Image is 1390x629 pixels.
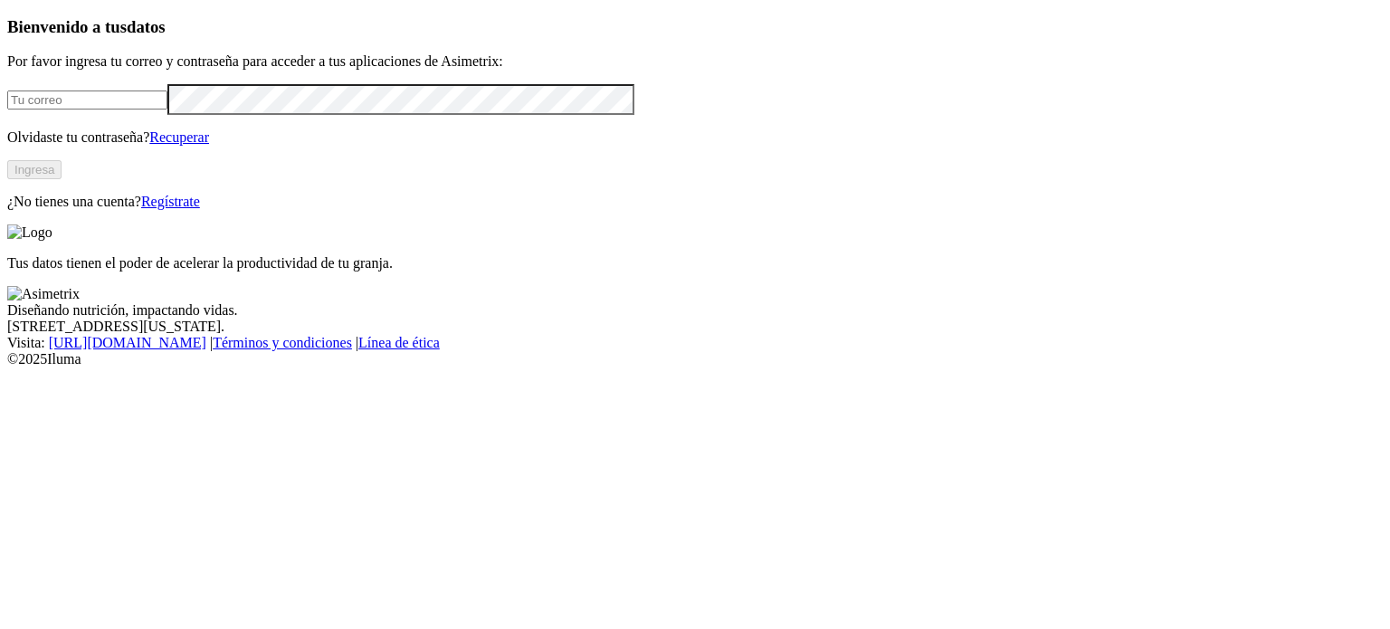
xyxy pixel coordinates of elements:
[7,302,1383,319] div: Diseñando nutrición, impactando vidas.
[7,319,1383,335] div: [STREET_ADDRESS][US_STATE].
[7,91,167,110] input: Tu correo
[7,335,1383,351] div: Visita : | |
[7,53,1383,70] p: Por favor ingresa tu correo y contraseña para acceder a tus aplicaciones de Asimetrix:
[49,335,206,350] a: [URL][DOMAIN_NAME]
[358,335,440,350] a: Línea de ética
[7,255,1383,272] p: Tus datos tienen el poder de acelerar la productividad de tu granja.
[127,17,166,36] span: datos
[7,17,1383,37] h3: Bienvenido a tus
[149,129,209,145] a: Recuperar
[7,224,52,241] img: Logo
[7,160,62,179] button: Ingresa
[7,194,1383,210] p: ¿No tienes una cuenta?
[7,129,1383,146] p: Olvidaste tu contraseña?
[213,335,352,350] a: Términos y condiciones
[7,351,1383,367] div: © 2025 Iluma
[141,194,200,209] a: Regístrate
[7,286,80,302] img: Asimetrix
